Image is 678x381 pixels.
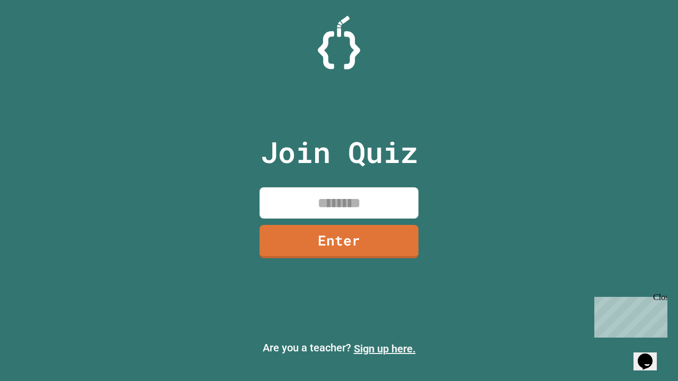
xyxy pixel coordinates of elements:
iframe: chat widget [634,339,667,370]
a: Sign up here. [354,342,416,355]
p: Are you a teacher? [8,340,670,357]
a: Enter [260,225,418,258]
img: Logo.svg [318,16,360,69]
div: Chat with us now!Close [4,4,73,67]
iframe: chat widget [590,293,667,338]
p: Join Quiz [261,130,418,174]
